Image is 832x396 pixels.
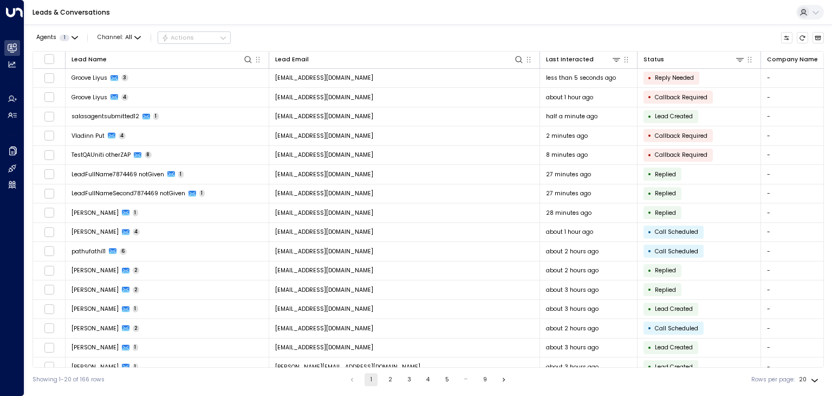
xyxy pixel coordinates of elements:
span: Call Scheduled [655,247,698,256]
span: about 3 hours ago [546,305,599,313]
span: 27 minutes ago [546,189,591,197]
span: Toggle select row [44,73,54,83]
span: Toggle select row [44,323,54,334]
span: Refresh [797,32,809,44]
span: 1 [60,35,69,41]
div: Last Interacted [546,54,622,65]
span: Preethi Prakash [71,266,119,274]
div: Lead Email [275,55,309,65]
span: Ryan thomas [71,228,119,236]
span: Groove Liyus [71,93,107,101]
span: 3 [121,74,129,81]
div: Lead Name [71,54,253,65]
span: Jeremy Chan [71,209,119,217]
span: 1 [133,209,139,216]
span: Call Scheduled [655,228,698,236]
span: yuvi.singh@iwgplc.com [275,363,420,371]
div: Last Interacted [546,55,594,65]
span: Replied [655,170,676,178]
span: half a minute ago [546,112,597,120]
span: preeethi12@yahoo.com [275,286,373,294]
span: 4 [121,94,129,101]
button: page 1 [365,373,378,386]
span: Toggle select row [44,92,54,103]
button: Go to page 3 [402,373,415,386]
span: Toggle select row [44,111,54,122]
span: LeadFullName7874469 notGiven [71,170,164,178]
span: veyilindosep17@yahoo.com [275,132,373,140]
span: Toggle select row [44,208,54,218]
div: • [648,360,652,374]
span: grooove31@yahoo.com [275,93,373,101]
span: Lead Created [655,343,693,352]
span: Yuvi Singh [71,363,119,371]
span: Toggle select all [44,54,54,64]
div: Company Name [767,55,818,65]
div: • [648,167,652,181]
span: 2 [133,286,140,293]
a: Leads & Conversations [32,8,110,17]
span: Lead Created [655,363,693,371]
div: • [648,283,652,297]
span: solid_shagohod@blondmail.com [275,209,373,217]
span: 2 [133,325,140,332]
label: Rows per page: [751,375,795,384]
span: about 1 hour ago [546,93,593,101]
div: 20 [799,373,821,386]
span: Toggle select row [44,131,54,141]
span: pathufathi11@proton.me [275,247,373,256]
button: Go to page 5 [440,373,453,386]
span: 8 [145,151,152,158]
span: Preethi Prakash [71,286,119,294]
span: pathufathi11 [71,247,106,256]
span: 28 minutes ago [546,209,591,217]
span: Toggle select row [44,227,54,237]
button: Agents1 [32,32,81,43]
span: Toggle select row [44,285,54,295]
div: Lead Email [275,54,524,65]
span: Leela Thomas [71,343,119,352]
span: about 3 hours ago [546,343,599,352]
div: … [459,373,472,386]
span: about 2 hours ago [546,266,599,274]
span: Groove Liyus [71,74,107,82]
div: Lead Name [71,55,107,65]
span: 6 [120,248,127,255]
span: Callback Required [655,132,707,140]
span: Toggle select row [44,169,54,180]
span: about 2 hours ago [546,247,599,256]
button: Go to next page [497,373,510,386]
div: • [648,129,652,143]
span: about 2 hours ago [546,324,599,333]
span: Toggle select row [44,362,54,372]
span: Callback Required [655,93,707,101]
span: Call Scheduled [655,324,698,333]
span: Lead Created [655,305,693,313]
div: • [648,206,652,220]
span: 8 minutes ago [546,151,588,159]
span: salasagentsubmitted12@proton.me [275,112,373,120]
span: Replied [655,209,676,217]
span: 1 [133,344,139,351]
span: 4 [119,132,126,139]
span: Replied [655,189,676,197]
div: Status [643,54,745,65]
span: Callback Required [655,151,707,159]
span: 1 [133,363,139,371]
span: Reply Needed [655,74,694,82]
span: Toggle select row [44,246,54,257]
button: Go to page 4 [421,373,434,386]
span: about 1 hour ago [546,228,593,236]
div: • [648,341,652,355]
span: salasagentsubmitted12 [71,112,139,120]
div: • [648,71,652,85]
span: Replied [655,286,676,294]
span: Vladinn Put [71,132,105,140]
span: LeadFullNameSecond7874469 notGiven [71,189,185,197]
span: TestQAUniti otherZAP [71,151,131,159]
span: Preethi Prakash [71,305,119,313]
span: 27 minutes ago [546,170,591,178]
span: Lead Created [655,112,693,120]
span: 2 minutes ago [546,132,588,140]
span: Agents [36,35,56,41]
